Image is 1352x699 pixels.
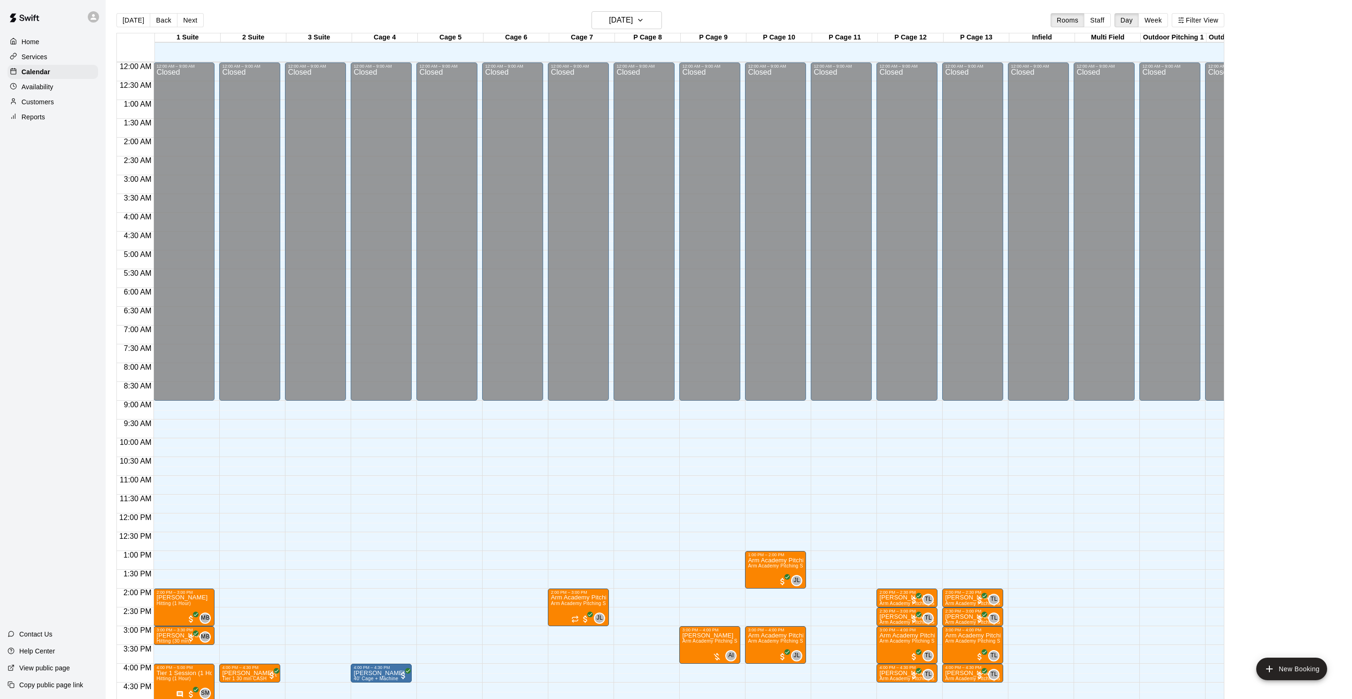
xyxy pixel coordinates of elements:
div: Cage 4 [352,33,418,42]
p: Copy public page link [19,680,83,690]
p: Calendar [22,67,50,77]
span: Tyler Levine [926,650,934,661]
span: 12:30 AM [117,81,154,89]
span: All customers have paid [909,671,919,680]
span: Arm Academy Pitching Session 1 Hour - Pitching [682,638,791,644]
div: Closed [419,69,475,404]
span: 9:30 AM [122,419,154,427]
span: 5:30 AM [122,269,154,277]
span: MB [201,632,210,642]
div: 12:00 AM – 9:00 AM [551,64,606,69]
div: 2:30 PM – 3:00 PM: Arm Academy Pitching Session 30 min - Pitching [876,607,937,626]
span: 9:00 AM [122,401,154,409]
div: 3:00 PM – 4:00 PM [945,628,1000,632]
div: 4:00 PM – 4:30 PM: 40’ Cage + Machine [351,664,412,683]
div: 12:00 AM – 9:00 AM: Closed [548,62,609,401]
div: Closed [353,69,409,404]
div: 12:00 AM – 9:00 AM [945,64,1000,69]
button: Staff [1084,13,1111,27]
div: Closed [1076,69,1132,404]
span: All customers have paid [975,596,984,605]
svg: Has notes [176,691,184,698]
div: Cage 7 [549,33,615,42]
span: Arm Academy Pitching Session 30 min - Pitching [879,620,988,625]
div: 12:00 AM – 9:00 AM: Closed [1205,62,1266,401]
span: Tier 1 30 min CASH [222,676,267,681]
div: 4:00 PM – 4:30 PM [879,665,935,670]
div: 3:00 PM – 4:00 PM: Arm Academy Pitching Session 1 Hour [745,626,806,664]
span: All customers have paid [909,652,919,661]
div: Tyler Levine [988,669,999,680]
div: Tyler Levine [922,594,934,605]
span: 11:30 AM [117,495,154,503]
button: Filter View [1172,13,1224,27]
div: Outdoor Pitching 2 [1206,33,1272,42]
span: 3:30 PM [121,645,154,653]
span: All customers have paid [909,596,919,605]
div: 4:00 PM – 5:00 PM [156,665,212,670]
span: TL [925,614,932,623]
p: View public page [19,663,70,673]
button: [DATE] [591,11,662,29]
div: 12:00 AM – 9:00 AM [682,64,737,69]
span: JL [597,614,603,623]
span: All customers have paid [186,633,196,643]
div: 12:00 AM – 9:00 AM: Closed [219,62,280,401]
div: 2:00 PM – 2:30 PM: Arm Academy Pitching Session 30 min - Pitching [942,589,1003,607]
span: Arm Academy Pitching Session 30 min - Pitching [945,676,1054,681]
div: 12:00 AM – 9:00 AM [616,64,672,69]
button: Next [177,13,203,27]
span: 2:30 PM [121,607,154,615]
div: 3:00 PM – 4:00 PM: Arm Academy Pitching Session 1 Hour - Pitching [679,626,740,664]
span: 4:00 AM [122,213,154,221]
p: Reports [22,112,45,122]
span: SM [201,689,210,698]
span: 10:30 AM [117,457,154,465]
span: All customers have paid [399,671,408,680]
span: 8:30 AM [122,382,154,390]
span: Johnnie Larossa [795,650,802,661]
a: Calendar [8,65,98,79]
div: 2:30 PM – 3:00 PM: Arm Academy Pitching Session 30 min - Pitching [942,607,1003,626]
div: 2:00 PM – 2:30 PM [945,590,1000,595]
span: 4:30 PM [121,683,154,691]
div: 2:30 PM – 3:00 PM [879,609,935,614]
span: 3:30 AM [122,194,154,202]
div: 12:00 AM – 9:00 AM: Closed [811,62,872,401]
span: All customers have paid [975,671,984,680]
span: Hitting (30 min) [156,638,191,644]
span: Tyler Levine [926,613,934,624]
div: 4:00 PM – 4:30 PM: Arm Academy Pitching Session 30 min - Pitching [942,664,1003,683]
div: Infield [1009,33,1075,42]
span: TL [991,595,998,604]
div: Johnnie Larossa [594,613,605,624]
span: All customers have paid [778,577,787,586]
a: Availability [8,80,98,94]
div: 12:00 AM – 9:00 AM [288,64,343,69]
div: 12:00 AM – 9:00 AM [419,64,475,69]
div: 1:00 PM – 2:00 PM: Arm Academy Pitching Session 1 Hour [745,551,806,589]
div: 2:00 PM – 3:00 PM: Arm Academy Pitching Session 1 Hour [548,589,609,626]
span: 3:00 PM [121,626,154,634]
span: JL [794,651,800,660]
span: Arm Academy Pitching Session 1 Hour - Pitching [551,601,660,606]
div: 12:00 AM – 9:00 AM [222,64,277,69]
div: 12:00 AM – 9:00 AM: Closed [1008,62,1069,401]
div: Tyler Levine [922,650,934,661]
span: 5:00 AM [122,250,154,258]
div: Closed [682,69,737,404]
a: Services [8,50,98,64]
div: Cage 6 [484,33,549,42]
div: 12:00 AM – 9:00 AM [748,64,803,69]
div: 3:00 PM – 4:00 PM [682,628,737,632]
span: 1:00 AM [122,100,154,108]
div: 12:00 AM – 9:00 AM: Closed [482,62,543,401]
span: 1:30 AM [122,119,154,127]
span: Recurring event [571,615,579,623]
span: 12:00 AM [117,62,154,70]
div: 3:00 PM – 3:30 PM: Hitting (30 min) [154,626,215,645]
div: P Cage 13 [944,33,1009,42]
span: Hitting (1 Hour) [156,601,191,606]
span: Steve Malvagna [203,688,211,699]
